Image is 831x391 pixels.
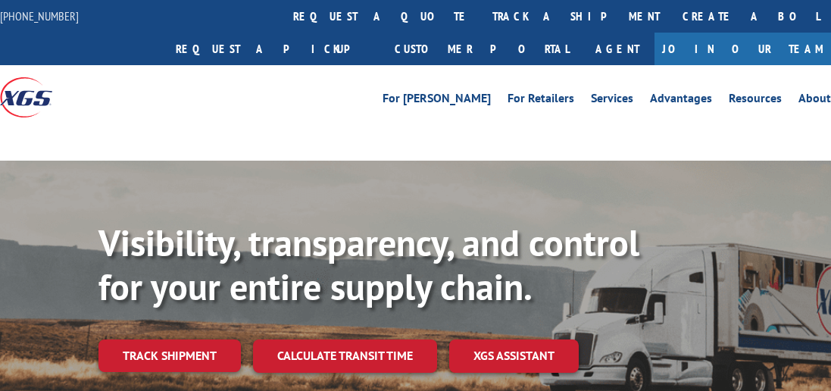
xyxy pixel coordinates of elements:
[654,33,831,65] a: Join Our Team
[98,219,639,310] b: Visibility, transparency, and control for your entire supply chain.
[449,339,579,372] a: XGS ASSISTANT
[164,33,383,65] a: Request a pickup
[98,339,241,371] a: Track shipment
[798,92,831,109] a: About
[650,92,712,109] a: Advantages
[729,92,782,109] a: Resources
[591,92,633,109] a: Services
[383,92,491,109] a: For [PERSON_NAME]
[580,33,654,65] a: Agent
[383,33,580,65] a: Customer Portal
[253,339,437,372] a: Calculate transit time
[508,92,574,109] a: For Retailers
